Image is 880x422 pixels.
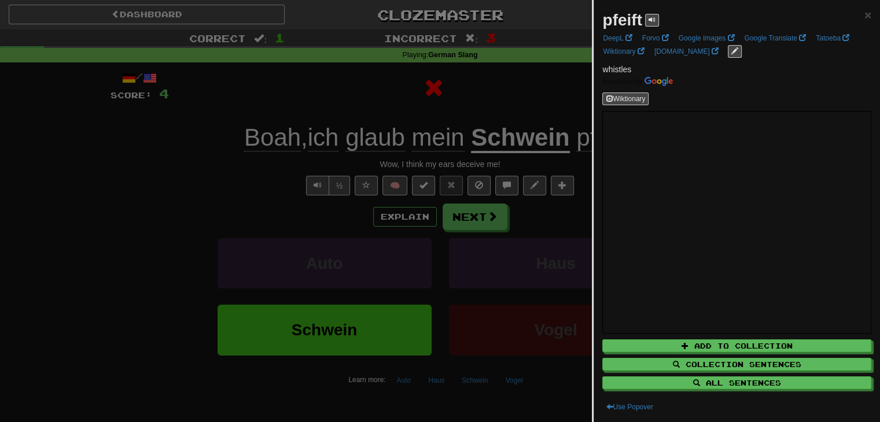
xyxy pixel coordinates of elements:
a: Google Translate [741,32,809,45]
strong: pfeift [602,11,642,29]
img: Color short [602,77,673,86]
a: Tatoeba [812,32,853,45]
button: Collection Sentences [602,358,871,371]
span: × [864,8,871,21]
button: Close [864,9,871,21]
a: [DOMAIN_NAME] [651,45,722,58]
button: All Sentences [602,376,871,389]
span: whistles [602,65,631,74]
a: Forvo [639,32,672,45]
button: Use Popover [602,401,656,413]
a: Google Images [675,32,738,45]
button: Wiktionary [602,92,649,105]
a: Wiktionary [599,45,647,58]
a: DeepL [599,32,635,45]
button: edit links [728,45,742,58]
button: Add to Collection [602,339,871,352]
